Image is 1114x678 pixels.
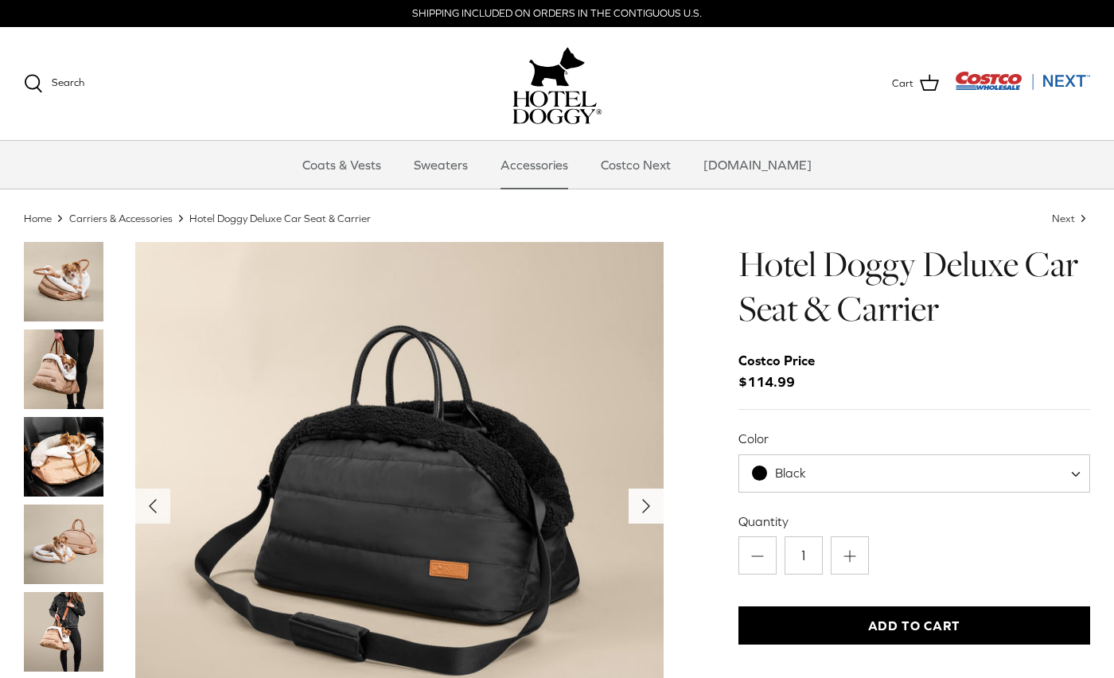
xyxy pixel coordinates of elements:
[738,606,1090,645] button: Add to Cart
[24,242,103,321] a: Thumbnail Link
[135,489,170,524] button: Previous
[738,454,1090,493] span: Black
[738,512,1090,530] label: Quantity
[24,74,84,93] a: Search
[689,141,826,189] a: [DOMAIN_NAME]
[24,417,103,497] a: Thumbnail Link
[52,76,84,88] span: Search
[529,43,585,91] img: hoteldoggy.com
[955,71,1090,91] img: Costco Next
[288,141,395,189] a: Coats & Vests
[892,73,939,94] a: Cart
[512,43,602,124] a: hoteldoggy.com hoteldoggycom
[738,242,1090,332] h1: Hotel Doggy Deluxe Car Seat & Carrier
[512,91,602,124] img: hoteldoggycom
[738,350,831,393] span: $114.99
[24,329,103,409] a: Thumbnail Link
[785,536,823,575] input: Quantity
[738,350,815,372] div: Costco Price
[24,417,103,497] img: small dog in a tan dog carrier on a black seat in the car
[24,211,1090,226] nav: Breadcrumbs
[1052,212,1075,224] span: Next
[586,141,685,189] a: Costco Next
[739,465,838,481] span: Black
[738,430,1090,447] label: Color
[399,141,482,189] a: Sweaters
[775,466,806,480] span: Black
[24,505,103,584] a: Thumbnail Link
[24,212,52,224] a: Home
[24,592,103,672] a: Thumbnail Link
[955,81,1090,93] a: Visit Costco Next
[189,212,371,224] a: Hotel Doggy Deluxe Car Seat & Carrier
[892,76,913,92] span: Cart
[486,141,582,189] a: Accessories
[69,212,173,224] a: Carriers & Accessories
[629,489,664,524] button: Next
[1052,212,1090,224] a: Next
